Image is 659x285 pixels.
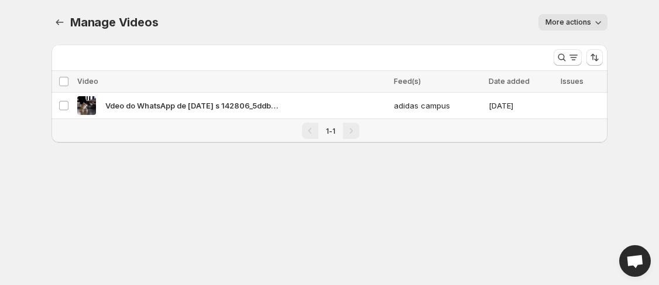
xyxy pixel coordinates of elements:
[554,49,582,66] button: Search and filter results
[619,245,651,277] div: Open chat
[326,127,335,135] span: 1-1
[394,77,421,86] span: Feed(s)
[70,15,158,29] span: Manage Videos
[394,100,482,111] span: adidas campus
[545,18,591,27] span: More actions
[77,96,96,115] img: Vdeo do WhatsApp de 2025-05-13 s 142806_5ddbc0d8
[489,77,530,86] span: Date added
[105,100,281,111] span: Vdeo do WhatsApp de [DATE] s 142806_5ddbc0d8
[77,77,98,86] span: Video
[52,118,607,142] nav: Pagination
[538,14,607,30] button: More actions
[52,14,68,30] button: Manage Videos
[485,93,557,119] td: [DATE]
[561,77,584,86] span: Issues
[586,49,603,66] button: Sort the results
